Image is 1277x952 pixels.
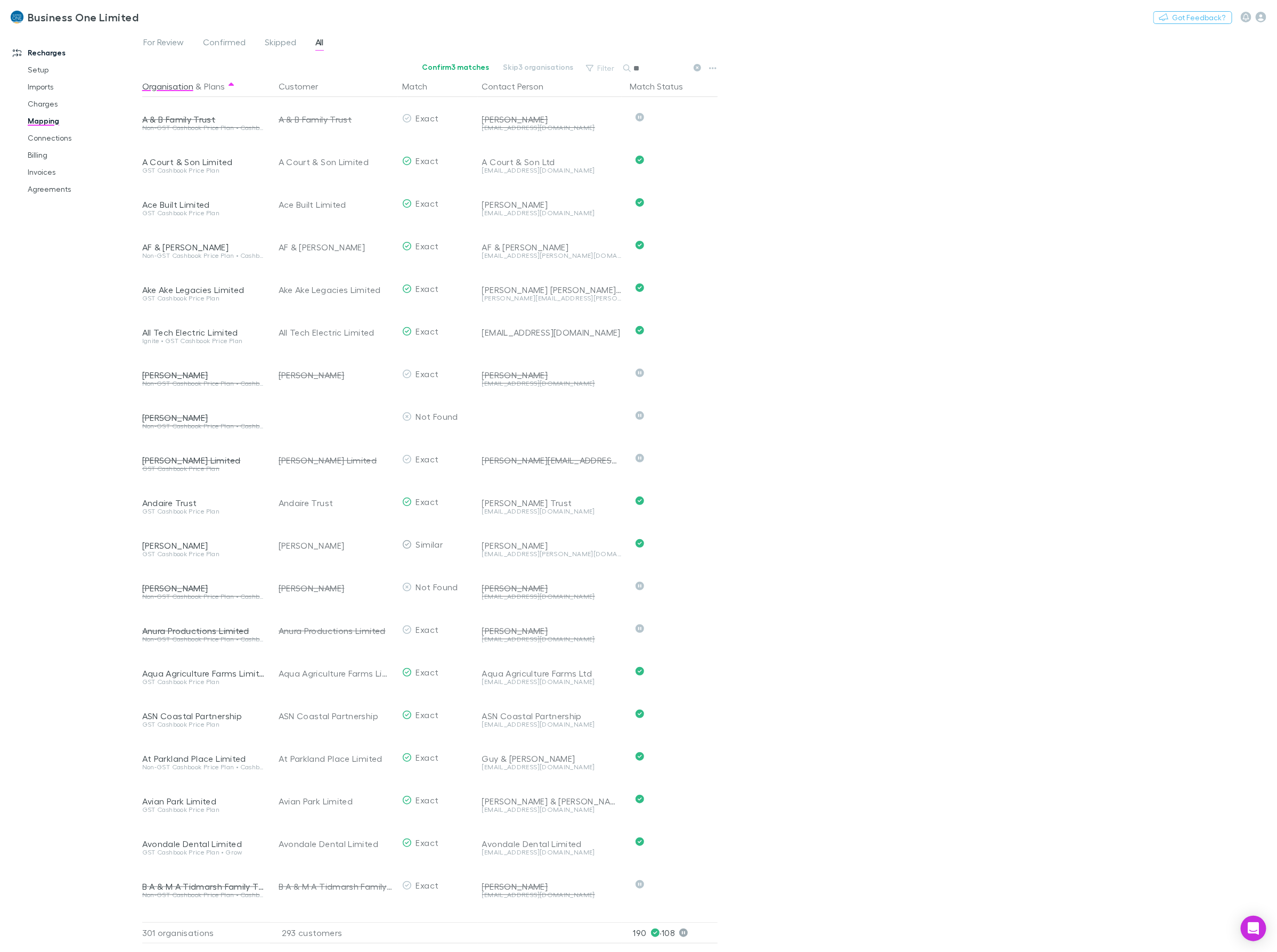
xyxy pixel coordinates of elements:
svg: Confirmed [636,539,644,548]
div: GST Cashbook Price Plan [142,679,266,685]
button: Contact Person [482,76,557,97]
svg: Confirmed [636,752,644,761]
svg: Confirmed [636,283,644,292]
button: Customer [279,76,331,97]
div: Non-GST Cashbook Price Plan • Cashbook (Non-GST) Price Plan [142,423,266,429]
div: [EMAIL_ADDRESS][DOMAIN_NAME] [482,125,622,131]
a: Connections [17,129,150,147]
div: [PERSON_NAME] [142,583,266,593]
div: [PERSON_NAME] [482,199,622,210]
div: Anura Productions Limited [142,625,266,636]
a: Business One Limited [4,4,145,30]
div: [PERSON_NAME] [482,540,622,551]
a: Invoices [17,164,150,181]
div: Non-GST Cashbook Price Plan • Cashbook (Non-GST) Price Plan [142,636,266,642]
span: Exact [416,198,439,208]
div: At Parkland Place Limited [142,753,266,764]
div: [PERSON_NAME] Limited [279,439,394,482]
div: Ake Ake Legacies Limited [279,268,394,311]
button: Match [402,76,440,97]
span: Not Found [416,411,458,421]
a: Billing [17,147,150,164]
div: 301 organisations [142,922,270,943]
button: Skip3 organisations [497,61,581,74]
span: Confirmed [203,37,246,51]
span: Exact [416,880,439,890]
span: Exact [416,752,439,762]
div: Avian Park Limited [142,796,266,807]
div: AF & [PERSON_NAME] [482,242,622,253]
img: Business One Limited's Logo [11,11,23,23]
svg: Confirmed [636,795,644,803]
div: [PERSON_NAME] [PERSON_NAME] Legacies Limited [482,284,622,295]
a: Recharges [2,44,150,61]
div: [EMAIL_ADDRESS][DOMAIN_NAME] [482,892,622,898]
span: Exact [416,454,439,464]
div: [PERSON_NAME] & [PERSON_NAME] [482,796,622,807]
span: Exact [416,241,439,251]
div: GST Cashbook Price Plan [142,807,266,813]
div: Ake Ake Legacies Limited [142,284,266,295]
button: Got Feedback? [1153,11,1232,24]
svg: Confirmed [636,156,644,164]
svg: Skipped [636,582,644,590]
div: A Court & Son Ltd [482,157,622,167]
div: [EMAIL_ADDRESS][DOMAIN_NAME] [482,764,622,770]
div: [EMAIL_ADDRESS][DOMAIN_NAME] [482,593,622,600]
div: GST Cashbook Price Plan • Grow [142,849,266,856]
div: [PERSON_NAME] [482,583,622,593]
div: [EMAIL_ADDRESS][PERSON_NAME][DOMAIN_NAME] [482,253,622,259]
svg: Confirmed [636,837,644,846]
svg: Skipped [636,113,644,121]
div: Non-GST Cashbook Price Plan • Cashbook (Non-GST) Price Plan [142,593,266,600]
div: GST Cashbook Price Plan [142,551,266,557]
div: Guy & [PERSON_NAME] [482,753,622,764]
div: [PERSON_NAME] [482,114,622,125]
div: GST Cashbook Price Plan [142,210,266,216]
div: [EMAIL_ADDRESS][DOMAIN_NAME] [482,636,622,642]
svg: Confirmed [636,326,644,335]
button: Plans [204,76,225,97]
div: [PERSON_NAME] [279,524,394,567]
button: Match Status [630,76,696,97]
span: Exact [416,369,439,379]
div: [EMAIL_ADDRESS][DOMAIN_NAME] [482,807,622,813]
a: Setup [17,61,150,78]
svg: Skipped [636,411,644,420]
div: Aqua Agriculture Farms Limited [142,668,266,679]
div: Avondale Dental Limited [279,823,394,865]
div: [PERSON_NAME] Trust [482,498,622,508]
div: B A & M A Tidmarsh Family Trust [279,865,394,908]
div: Avondale Dental Limited [142,839,266,849]
span: Exact [416,710,439,720]
div: GST Cashbook Price Plan [142,721,266,728]
div: [EMAIL_ADDRESS][PERSON_NAME][DOMAIN_NAME] [482,551,622,557]
span: Exact [416,837,439,848]
span: Not Found [416,582,458,592]
div: [PERSON_NAME][EMAIL_ADDRESS][DOMAIN_NAME] [482,455,622,466]
div: ASN Coastal Partnership [142,711,266,721]
span: All [315,37,324,51]
span: Exact [416,624,439,634]
h3: Business One Limited [28,11,139,23]
a: Imports [17,78,150,95]
div: Non-GST Cashbook Price Plan • Cashbook (Non-GST) Price Plan [142,764,266,770]
div: Andaire Trust [279,482,394,524]
div: [EMAIL_ADDRESS][DOMAIN_NAME] [482,380,622,387]
div: A & B Family Trust [279,98,394,141]
div: [EMAIL_ADDRESS][DOMAIN_NAME] [482,721,622,728]
div: ASN Coastal Partnership [482,711,622,721]
div: All Tech Electric Limited [279,311,394,354]
svg: Skipped [636,880,644,889]
div: Anura Productions Limited [279,609,394,652]
button: Filter [581,62,621,75]
div: [EMAIL_ADDRESS][DOMAIN_NAME] [482,327,622,338]
span: Exact [416,795,439,805]
div: [PERSON_NAME] [482,370,622,380]
div: [EMAIL_ADDRESS][DOMAIN_NAME] [482,167,622,174]
svg: Skipped [636,369,644,377]
div: [PERSON_NAME] [482,881,622,892]
button: Organisation [142,76,193,97]
div: AF & [PERSON_NAME] [279,226,394,268]
div: Aqua Agriculture Farms Limited [279,652,394,695]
